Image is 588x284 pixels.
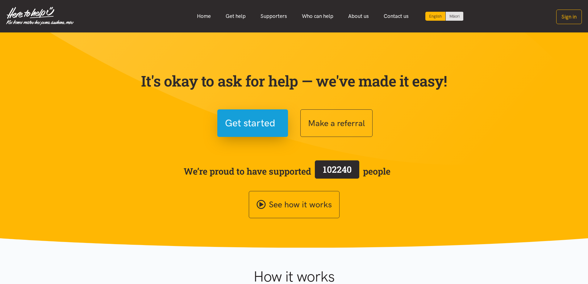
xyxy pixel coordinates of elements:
[249,191,340,218] a: See how it works
[341,10,376,23] a: About us
[140,72,448,90] p: It's okay to ask for help — we've made it easy!
[217,109,288,137] button: Get started
[376,10,416,23] a: Contact us
[446,12,463,21] a: Switch to Te Reo Māori
[300,109,373,137] button: Make a referral
[225,115,275,131] span: Get started
[294,10,341,23] a: Who can help
[323,163,352,175] span: 102240
[556,10,582,24] button: Sign in
[425,12,446,21] div: Current language
[190,10,218,23] a: Home
[6,7,74,25] img: Home
[425,12,464,21] div: Language toggle
[184,159,390,183] span: We’re proud to have supported people
[311,159,363,183] a: 102240
[253,10,294,23] a: Supporters
[218,10,253,23] a: Get help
